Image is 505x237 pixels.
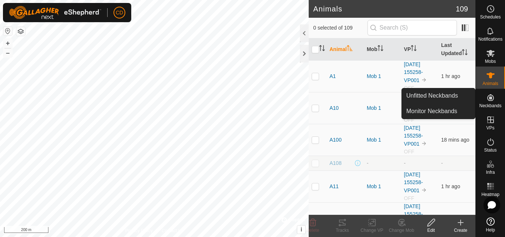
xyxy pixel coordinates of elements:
div: Tracks [328,227,357,234]
span: 25 Aug 2025, 10:28 am [441,73,460,79]
span: Notifications [478,37,502,41]
span: Schedules [480,15,501,19]
th: Mob [364,38,401,61]
span: Unfitted Neckbands [406,91,458,100]
div: - [367,159,398,167]
span: A112 [329,214,342,222]
h2: Animals [313,4,455,13]
span: A1 [329,72,336,80]
div: Mob 1 [367,183,398,190]
div: Mob 1 [367,104,398,112]
a: [DATE] 155258-VP001 [404,125,423,147]
th: Last Updated [438,38,475,61]
a: Privacy Policy [125,227,153,234]
span: i [301,226,302,233]
span: 25 Aug 2025, 10:29 am [441,183,460,189]
p-sorticon: Activate to sort [377,46,383,52]
a: Unfitted Neckbands [402,88,475,103]
span: - [441,160,443,166]
a: [DATE] 155258-VP001 [404,172,423,193]
span: A10 [329,104,339,112]
div: Mob 1 [367,214,398,222]
p-sorticon: Activate to sort [462,50,468,56]
a: [DATE] 155258-VP001 [404,61,423,83]
input: Search (S) [367,20,457,35]
span: Neckbands [479,104,501,108]
img: to [421,187,427,193]
img: Gallagher Logo [9,6,101,19]
div: Mob 1 [367,136,398,144]
div: Edit [416,227,446,234]
button: i [297,226,305,234]
span: Heatmap [481,192,499,197]
span: A108 [329,159,342,167]
a: Monitor Neckbands [402,104,475,119]
span: OFF [404,195,414,201]
app-display-virtual-paddock-transition: - [404,160,406,166]
a: [DATE] 155258-VP001 [404,203,423,225]
span: A11 [329,183,339,190]
p-sorticon: Activate to sort [347,46,353,52]
span: Animals [482,81,498,86]
a: Contact Us [162,227,183,234]
button: + [3,39,12,48]
div: Change VP [357,227,387,234]
div: Change Mob [387,227,416,234]
button: Reset Map [3,27,12,35]
span: OFF [404,149,414,155]
span: Infra [486,170,495,175]
span: OFF [404,85,414,91]
button: – [3,48,12,57]
span: VPs [486,126,494,130]
span: OFF [404,117,414,123]
th: VP [401,38,438,61]
div: Mob 1 [367,72,398,80]
button: Map Layers [16,27,25,36]
span: Monitor Neckbands [406,107,457,116]
span: CD [116,9,123,17]
img: to [421,140,427,146]
span: Mobs [485,59,496,64]
span: 25 Aug 2025, 11:17 am [441,137,469,143]
th: Animal [326,38,364,61]
span: Delete [306,228,319,233]
p-sorticon: Activate to sort [411,46,417,52]
span: Help [486,228,495,232]
span: Status [484,148,496,152]
span: 0 selected of 109 [313,24,367,32]
a: Help [476,214,505,235]
div: Create [446,227,475,234]
p-sorticon: Activate to sort [319,46,325,52]
span: 109 [456,3,468,14]
span: A100 [329,136,342,144]
img: to [421,77,427,83]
